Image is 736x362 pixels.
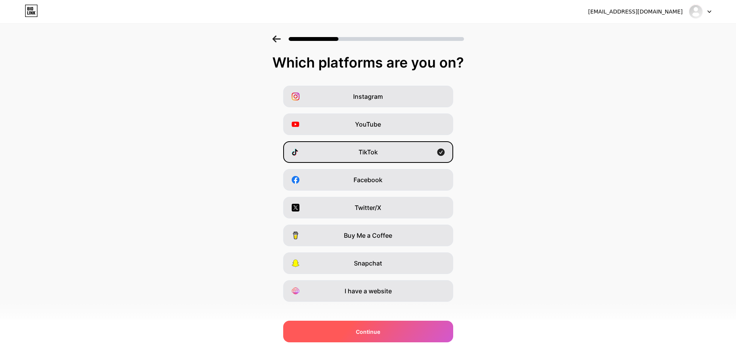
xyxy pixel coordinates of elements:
span: Continue [356,328,380,336]
span: Twitter/X [355,203,381,212]
img: rumahmpo [688,4,703,19]
span: Snapchat [354,259,382,268]
span: Buy Me a Coffee [344,231,392,240]
div: [EMAIL_ADDRESS][DOMAIN_NAME] [588,8,683,16]
span: TikTok [359,147,378,157]
span: I have a website [345,286,392,296]
span: YouTube [355,120,381,129]
span: Instagram [353,92,383,101]
span: Facebook [354,175,382,184]
div: Which platforms are you on? [8,55,728,70]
